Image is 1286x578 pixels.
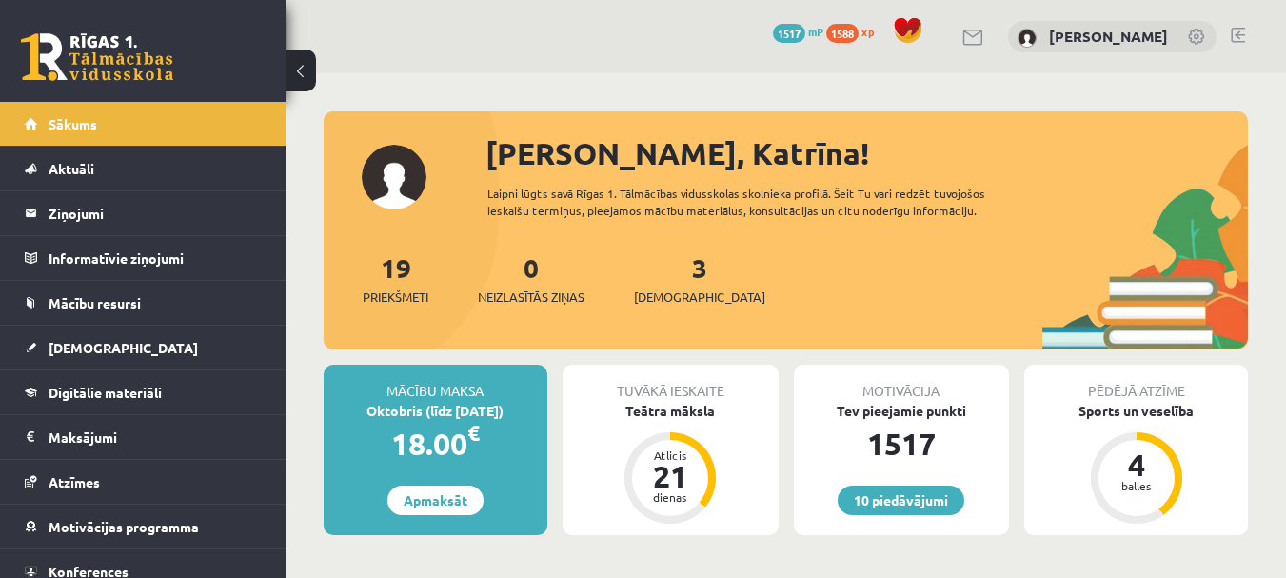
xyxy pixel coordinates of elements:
[25,191,262,235] a: Ziņojumi
[49,115,97,132] span: Sākums
[25,505,262,548] a: Motivācijas programma
[1049,27,1168,46] a: [PERSON_NAME]
[1018,29,1037,48] img: Katrīna Valtere
[485,130,1248,176] div: [PERSON_NAME], Katrīna!
[25,460,262,504] a: Atzīmes
[324,421,547,467] div: 18.00
[563,365,779,401] div: Tuvākā ieskaite
[49,191,262,235] legend: Ziņojumi
[1024,401,1248,421] div: Sports un veselība
[49,160,94,177] span: Aktuāli
[25,415,262,459] a: Maksājumi
[49,384,162,401] span: Digitālie materiāli
[363,288,428,307] span: Priekšmeti
[324,365,547,401] div: Mācību maksa
[49,294,141,311] span: Mācību resursi
[563,401,779,527] a: Teātra māksla Atlicis 21 dienas
[25,326,262,369] a: [DEMOGRAPHIC_DATA]
[25,147,262,190] a: Aktuāli
[773,24,805,43] span: 1517
[478,250,584,307] a: 0Neizlasītās ziņas
[1024,401,1248,527] a: Sports un veselība 4 balles
[363,250,428,307] a: 19Priekšmeti
[773,24,823,39] a: 1517 mP
[25,370,262,414] a: Digitālie materiāli
[49,518,199,535] span: Motivācijas programma
[49,415,262,459] legend: Maksājumi
[324,401,547,421] div: Oktobris (līdz [DATE])
[1024,365,1248,401] div: Pēdējā atzīme
[49,473,100,490] span: Atzīmes
[642,491,699,503] div: dienas
[794,365,1010,401] div: Motivācija
[387,486,484,515] a: Apmaksāt
[25,236,262,280] a: Informatīvie ziņojumi
[838,486,964,515] a: 10 piedāvājumi
[826,24,883,39] a: 1588 xp
[563,401,779,421] div: Teātra māksla
[21,33,173,81] a: Rīgas 1. Tālmācības vidusskola
[478,288,584,307] span: Neizlasītās ziņas
[794,401,1010,421] div: Tev pieejamie punkti
[49,339,198,356] span: [DEMOGRAPHIC_DATA]
[861,24,874,39] span: xp
[49,236,262,280] legend: Informatīvie ziņojumi
[1108,480,1165,491] div: balles
[634,250,765,307] a: 3[DEMOGRAPHIC_DATA]
[25,102,262,146] a: Sākums
[826,24,859,43] span: 1588
[1108,449,1165,480] div: 4
[467,419,480,447] span: €
[794,421,1010,467] div: 1517
[487,185,1042,219] div: Laipni lūgts savā Rīgas 1. Tālmācības vidusskolas skolnieka profilā. Šeit Tu vari redzēt tuvojošo...
[642,449,699,461] div: Atlicis
[634,288,765,307] span: [DEMOGRAPHIC_DATA]
[25,281,262,325] a: Mācību resursi
[808,24,823,39] span: mP
[642,461,699,491] div: 21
